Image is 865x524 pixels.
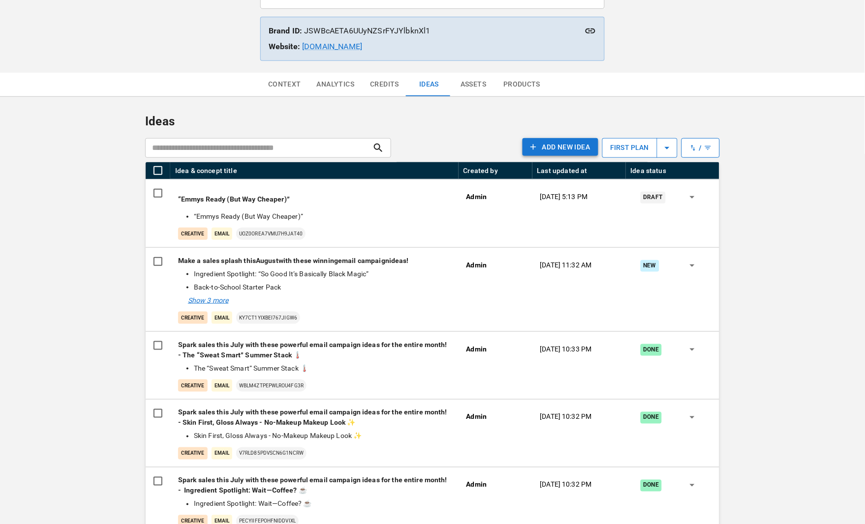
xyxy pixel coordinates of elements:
[236,228,306,240] p: uoz0orEa7VmU7H9jAt40
[178,312,208,324] p: creative
[194,282,447,292] li: Back-to-School Starter Pack
[236,312,300,324] p: ky7Ct1YIXBeI767jigW6
[466,260,487,270] p: Admin
[451,73,495,96] button: Assets
[540,412,592,422] p: [DATE] 10:32 PM
[466,412,487,422] p: Admin
[712,168,717,173] button: Menu
[338,257,389,264] strong: email campaign
[362,73,407,96] button: Credits
[466,480,487,490] p: Admin
[523,138,598,156] button: Add NEW IDEA
[236,379,307,392] p: wblM4ZTPepWLrOu4fG3r
[641,260,659,271] div: New
[540,344,592,354] p: [DATE] 10:33 PM
[641,480,662,491] div: Done
[407,73,451,96] button: Ideas
[194,363,447,374] li: The “Sweat Smart” Summer Stack 🌡️
[466,192,487,202] p: Admin
[212,228,232,240] p: Email
[178,447,208,460] p: creative
[537,167,587,175] div: Last updated at
[269,25,596,37] p: JSWBcAETA6UUyNZSrFYJYlbknXl1
[523,138,598,158] a: Add NEW IDEA
[188,295,228,306] p: Show 3 more
[631,167,667,175] div: Idea status
[194,431,447,441] li: Skin First, Gloss Always - No-Makeup Makeup Look ✨
[463,167,498,175] div: Created by
[178,340,451,360] p: Spark sales this July with these powerful email campaign ideas for the entire month! - The “Sweat...
[178,194,451,204] p: “Emmys Ready (But Way Cheaper)”
[641,344,662,355] div: Done
[269,42,300,51] strong: Website:
[236,447,307,460] p: V7Rld85PdvscN6g1NcRW
[525,168,530,173] button: Menu
[175,167,237,175] div: Idea & concept title
[212,379,232,392] p: Email
[466,344,487,354] p: Admin
[194,499,447,509] li: Ingredient Spotlight: Wait—Coffee? ☕
[194,269,447,279] li: Ingredient Spotlight: “So Good It’s Basically Black Magic”
[641,192,666,203] div: Draft
[451,168,456,173] button: Menu
[641,412,662,423] div: Done
[540,192,588,202] p: [DATE] 5:13 PM
[212,447,232,460] p: Email
[256,257,278,264] strong: August
[145,113,720,130] p: Ideas
[540,260,592,270] p: [DATE] 11:32 AM
[540,480,592,490] p: [DATE] 10:32 PM
[302,42,362,51] a: [DOMAIN_NAME]
[260,73,309,96] button: Context
[178,256,451,266] p: Make a sales splash this with these winning ideas!
[495,73,548,96] button: Products
[212,312,232,324] p: Email
[194,211,447,222] li: “Emmys Ready (But Way Cheaper)”
[602,138,678,158] button: first plan
[178,475,451,496] p: Spark sales this July with these powerful email campaign ideas for the entire month! - Ingredient...
[269,26,302,35] strong: Brand ID:
[178,379,208,392] p: creative
[309,73,363,96] button: Analytics
[603,137,657,159] p: first plan
[178,228,208,240] p: creative
[618,168,623,173] button: Menu
[178,408,451,428] p: Spark sales this July with these powerful email campaign ideas for the entire month! - Skin First...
